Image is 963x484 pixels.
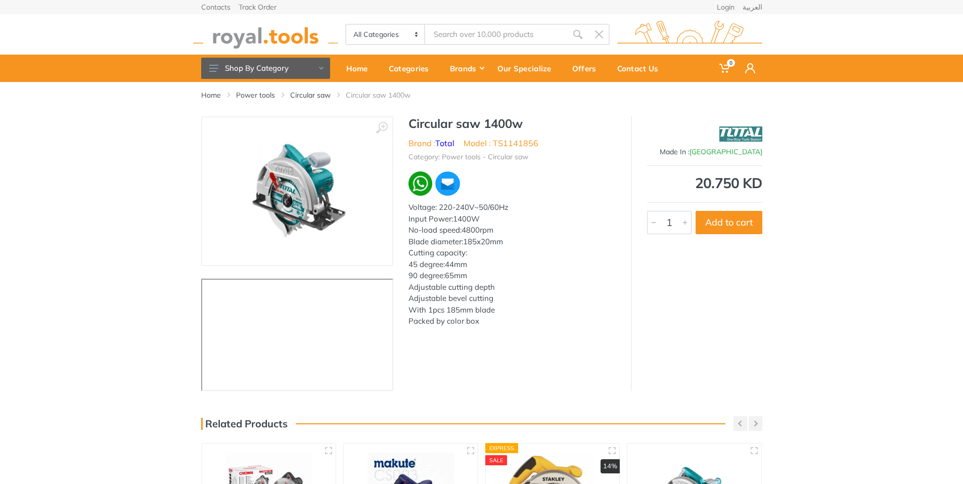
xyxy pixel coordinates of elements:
[434,170,461,197] img: ma.webp
[201,4,231,11] a: Contacts
[727,59,735,67] span: 0
[485,455,508,465] div: SALE
[743,4,762,11] a: العربية
[443,58,490,79] div: Brands
[235,127,359,255] img: Royal Tools - Circular saw 1400w
[490,58,565,79] div: Our Specialize
[408,137,454,149] li: Brand :
[435,138,454,148] a: Total
[201,90,762,100] nav: breadcrumb
[425,24,567,45] input: Site search
[201,58,330,79] button: Shop By Category
[408,152,528,162] li: Category: Power tools - Circular saw
[408,282,616,293] div: Adjustable cutting depth
[339,55,382,82] a: Home
[696,211,762,234] button: Add to cart
[565,58,610,79] div: Offers
[346,25,426,44] select: Category
[490,55,565,82] a: Our Specialize
[408,202,616,213] div: Voltage: 220-240V~50/60Hz
[239,4,277,11] a: Track Order
[485,443,519,453] div: Express
[408,316,616,327] div: Packed by color box
[408,116,616,131] h1: Circular saw 1400w
[382,58,443,79] div: Categories
[464,137,538,149] li: Model : TS1141856
[647,147,762,157] div: Made In :
[408,225,616,236] div: No-load speed:4800rpm
[339,58,382,79] div: Home
[346,90,426,100] li: Circular saw 1400w
[408,213,616,225] div: Input Power:1400W
[565,55,610,82] a: Offers
[236,90,275,100] a: Power tools
[290,90,331,100] a: Circular saw
[201,90,221,100] a: Home
[408,247,616,259] div: Cutting capacity:
[717,4,735,11] a: Login
[408,293,616,304] div: Adjustable bevel cutting
[408,270,616,282] div: 90 degree:65mm
[408,171,433,196] img: wa.webp
[201,418,288,430] h3: Related Products
[690,147,762,156] span: [GEOGRAPHIC_DATA]
[601,459,620,473] div: 14%
[408,259,616,271] div: 45 degree:44mm
[719,121,762,147] img: Total
[617,21,762,49] img: royal.tools Logo
[610,58,672,79] div: Contact Us
[193,21,338,49] img: royal.tools Logo
[408,304,616,316] div: With 1pcs 185mm blade
[382,55,443,82] a: Categories
[712,55,738,82] a: 0
[610,55,672,82] a: Contact Us
[647,176,762,190] div: 20.750 KD
[408,236,616,248] div: Blade diameter:185x20mm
